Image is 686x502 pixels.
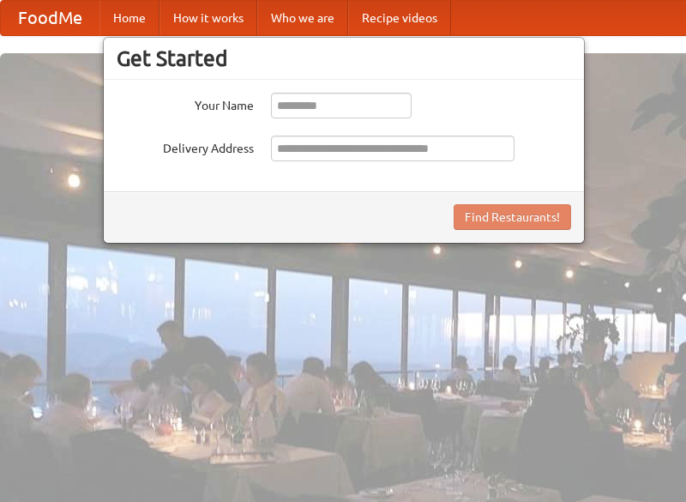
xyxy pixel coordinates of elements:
a: Recipe videos [348,1,451,35]
button: Find Restaurants! [454,204,571,230]
label: Delivery Address [117,136,254,157]
a: Who we are [257,1,348,35]
a: How it works [159,1,257,35]
h3: Get Started [117,45,571,71]
label: Your Name [117,93,254,114]
a: Home [99,1,159,35]
a: FoodMe [1,1,99,35]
